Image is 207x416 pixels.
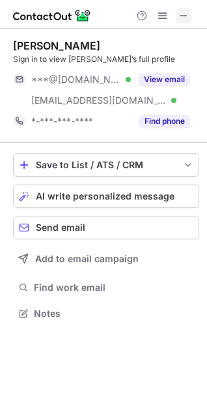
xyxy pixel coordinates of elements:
[139,73,190,86] button: Reveal Button
[13,185,199,208] button: AI write personalized message
[13,278,199,297] button: Find work email
[36,222,85,233] span: Send email
[13,216,199,239] button: Send email
[31,95,167,106] span: [EMAIL_ADDRESS][DOMAIN_NAME]
[36,160,176,170] div: Save to List / ATS / CRM
[34,282,194,293] span: Find work email
[13,153,199,177] button: save-profile-one-click
[31,74,121,85] span: ***@[DOMAIN_NAME]
[13,53,199,65] div: Sign in to view [PERSON_NAME]’s full profile
[13,8,91,23] img: ContactOut v5.3.10
[35,254,139,264] span: Add to email campaign
[13,305,199,323] button: Notes
[13,39,100,52] div: [PERSON_NAME]
[36,191,174,201] span: AI write personalized message
[13,247,199,271] button: Add to email campaign
[139,115,190,128] button: Reveal Button
[34,308,194,319] span: Notes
